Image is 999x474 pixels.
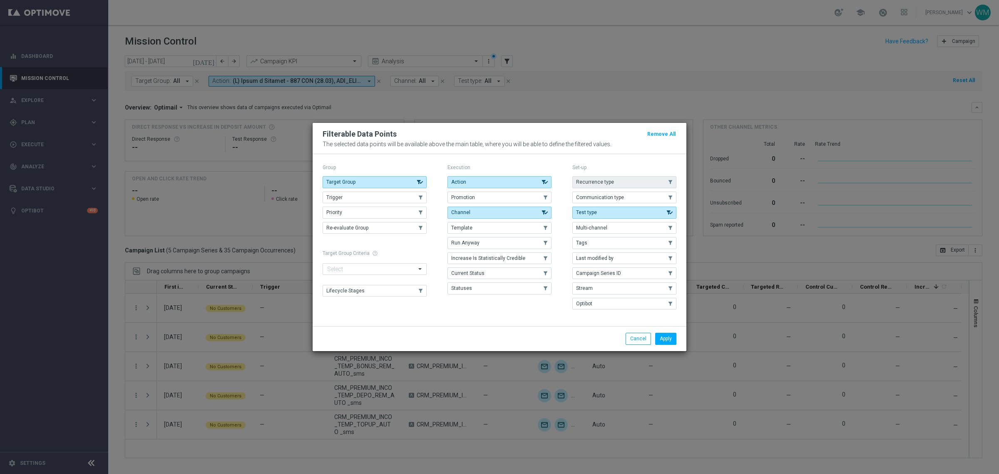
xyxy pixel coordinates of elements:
[323,141,676,147] p: The selected data points will be available above the main table, where you will be able to define...
[447,222,552,234] button: Template
[451,225,472,231] span: Template
[576,210,597,215] span: Test type
[576,270,621,276] span: Campaign Series ID
[451,285,472,291] span: Statuses
[326,210,342,215] span: Priority
[572,282,676,294] button: Stream
[572,267,676,279] button: Campaign Series ID
[576,195,624,200] span: Communication type
[447,192,552,203] button: Promotion
[451,195,475,200] span: Promotion
[451,179,466,185] span: Action
[451,210,470,215] span: Channel
[572,176,676,188] button: Recurrence type
[326,195,343,200] span: Trigger
[323,250,427,256] h1: Target Group Criteria
[576,285,593,291] span: Stream
[447,267,552,279] button: Current Status
[572,237,676,249] button: Tags
[572,298,676,309] button: Optibot
[447,252,552,264] button: Increase Is Statistically Credible
[323,285,427,297] button: Lifecycle Stages
[451,270,485,276] span: Current Status
[572,207,676,218] button: Test type
[576,240,587,246] span: Tags
[326,179,355,185] span: Target Group
[447,207,552,218] button: Channel
[323,129,397,139] h2: Filterable Data Points
[451,240,480,246] span: Run Anyway
[576,301,592,307] span: Optibot
[576,255,614,261] span: Last modified by
[447,164,552,171] p: Execution
[576,225,607,231] span: Multi-channel
[323,164,427,171] p: Group
[323,176,427,188] button: Target Group
[323,222,427,234] button: Re-evaluate Group
[576,179,614,185] span: Recurrence type
[323,192,427,203] button: Trigger
[626,333,651,344] button: Cancel
[572,164,676,171] p: Set-up
[451,255,525,261] span: Increase Is Statistically Credible
[572,222,676,234] button: Multi-channel
[323,207,427,218] button: Priority
[572,252,676,264] button: Last modified by
[655,333,676,344] button: Apply
[572,192,676,203] button: Communication type
[447,176,552,188] button: Action
[372,250,378,256] span: help_outline
[646,130,676,139] button: Remove All
[447,282,552,294] button: Statuses
[447,237,552,249] button: Run Anyway
[326,225,368,231] span: Re-evaluate Group
[326,288,365,294] span: Lifecycle Stages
